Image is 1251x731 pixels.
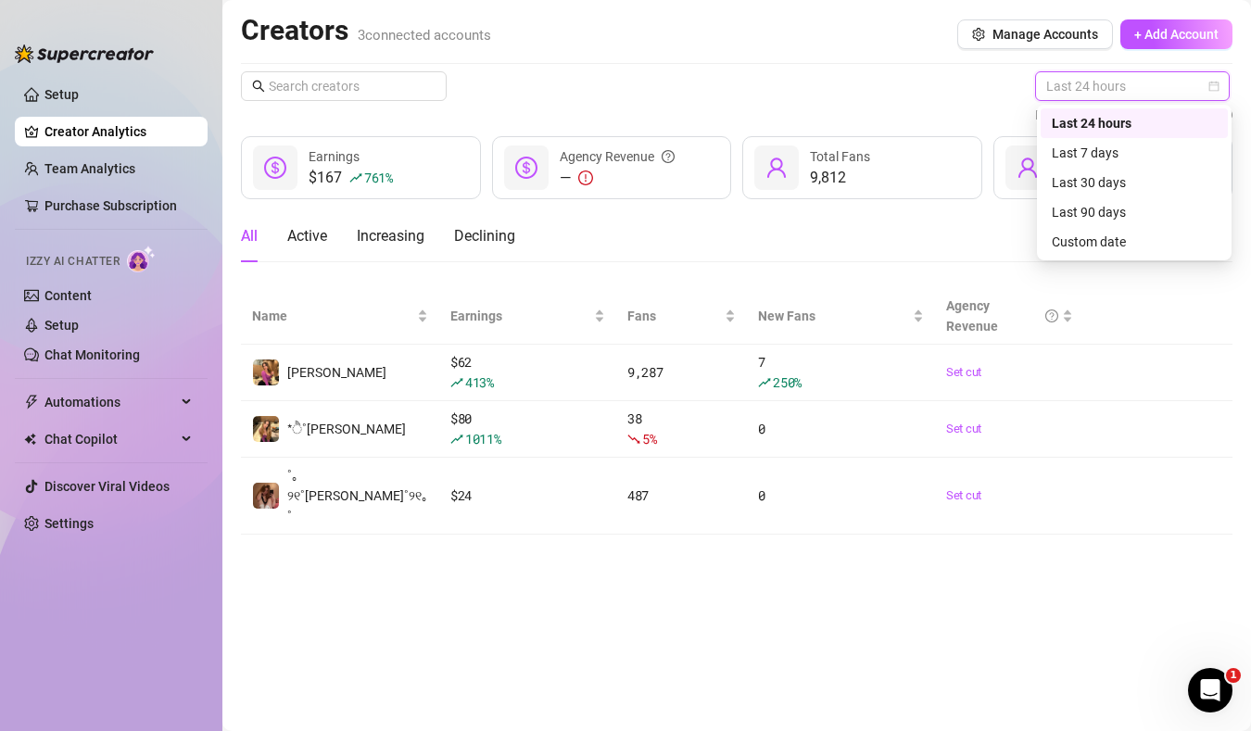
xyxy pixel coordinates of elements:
[810,149,870,164] span: Total Fans
[946,296,1058,336] div: Agency Revenue
[44,87,79,102] a: Setup
[627,306,721,326] span: Fans
[972,28,985,41] span: setting
[349,171,362,184] span: rise
[44,347,140,362] a: Chat Monitoring
[253,416,279,442] img: *ੈ˚daniela*ੈ
[1041,197,1228,227] div: Last 90 days
[309,149,360,164] span: Earnings
[627,362,736,383] div: 9,287
[241,288,439,345] th: Name
[44,318,79,333] a: Setup
[616,288,747,345] th: Fans
[1052,232,1217,252] div: Custom date
[1226,668,1241,683] span: 1
[465,430,501,447] span: 1011 %
[627,433,640,446] span: fall
[287,468,428,523] span: ˚｡୨୧˚[PERSON_NAME]˚୨୧｡˚
[758,376,771,389] span: rise
[1052,113,1217,133] div: Last 24 hours
[264,157,286,179] span: dollar-circle
[439,288,616,345] th: Earnings
[515,157,537,179] span: dollar-circle
[627,485,736,506] div: 487
[450,433,463,446] span: rise
[15,44,154,63] img: logo-BBDzfeDw.svg
[765,157,788,179] span: user
[252,80,265,93] span: search
[946,363,1073,382] a: Set cut
[662,146,675,167] span: question-circle
[450,409,605,449] div: $ 80
[560,167,675,189] div: —
[26,253,120,271] span: Izzy AI Chatter
[44,288,92,303] a: Content
[253,483,279,509] img: ˚｡୨୧˚Quinn˚୨୧｡˚
[1052,143,1217,163] div: Last 7 days
[454,225,515,247] div: Declining
[1188,668,1232,712] iframe: Intercom live chat
[758,419,924,439] div: 0
[44,161,135,176] a: Team Analytics
[578,170,593,185] span: exclamation-circle
[758,485,924,506] div: 0
[1041,227,1228,257] div: Custom date
[309,167,393,189] div: $167
[1052,202,1217,222] div: Last 90 days
[287,365,386,380] span: [PERSON_NAME]
[1052,172,1217,193] div: Last 30 days
[450,306,590,326] span: Earnings
[44,516,94,531] a: Settings
[642,430,656,447] span: 5 %
[44,424,176,454] span: Chat Copilot
[450,352,605,393] div: $ 62
[450,376,463,389] span: rise
[241,225,258,247] div: All
[747,288,935,345] th: New Fans
[44,479,170,494] a: Discover Viral Videos
[24,433,36,446] img: Chat Copilot
[252,306,413,326] span: Name
[465,373,494,391] span: 413 %
[1041,168,1228,197] div: Last 30 days
[1208,81,1219,92] span: calendar
[269,76,421,96] input: Search creators
[1134,27,1219,42] span: + Add Account
[24,395,39,410] span: thunderbolt
[287,225,327,247] div: Active
[450,485,605,506] div: $ 24
[773,373,802,391] span: 250 %
[627,409,736,449] div: 38
[357,225,424,247] div: Increasing
[1017,157,1039,179] span: user
[1045,296,1058,336] span: question-circle
[358,27,491,44] span: 3 connected accounts
[946,420,1073,438] a: Set cut
[44,191,193,221] a: Purchase Subscription
[241,13,491,48] h2: Creators
[992,27,1098,42] span: Manage Accounts
[758,306,909,326] span: New Fans
[287,422,406,436] span: *ੈ˚[PERSON_NAME]
[44,117,193,146] a: Creator Analytics
[957,19,1113,49] button: Manage Accounts
[1041,138,1228,168] div: Last 7 days
[253,359,279,385] img: Daniela
[560,146,675,167] div: Agency Revenue
[1041,108,1228,138] div: Last 24 hours
[44,387,176,417] span: Automations
[758,352,924,393] div: 7
[810,167,870,189] div: 9,812
[364,169,393,186] span: 761 %
[946,486,1073,505] a: Set cut
[127,246,156,272] img: AI Chatter
[1046,72,1219,100] span: Last 24 hours
[1035,105,1212,125] span: Data may differ from OnlyFans
[1120,19,1232,49] button: + Add Account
